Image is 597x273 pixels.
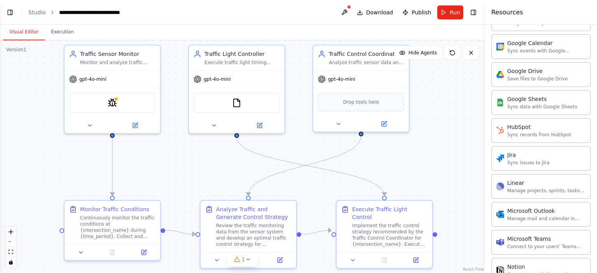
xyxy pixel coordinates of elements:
[80,215,155,240] div: Continuously monitor the traffic conditions at {intersection_name} during {time_period}. Collect ...
[80,205,149,213] div: Monitor Traffic Conditions
[6,247,16,257] button: fit view
[233,137,388,195] g: Edge from 894decbb-21fd-4ae3-8ab7-9ac8c8013a31 to 8b5d94be-647b-44c0-9b41-31b0f7e941f0
[437,5,463,19] button: Run
[507,243,586,250] div: Connect to your users’ Teams workspaces
[399,5,434,19] button: Publish
[362,119,406,129] button: Open in side panel
[204,59,280,66] div: Execute traffic light timing adjustments at {intersection_name} based on control system recommend...
[244,136,365,195] g: Edge from f2532aa3-acfd-40f8-9d61-d74e91755a7c to cc91b6c6-c2cb-4f1f-8437-c64019549862
[6,47,26,53] div: Version 1
[5,7,16,18] button: Show left sidebar
[507,188,586,194] div: Manage projects, sprints, tasks, and bug tracking in Linear
[368,256,401,265] button: No output available
[28,9,144,16] nav: breadcrumb
[108,98,117,108] img: SpiderTool
[507,76,568,82] div: Save files to Google Drive
[343,98,379,106] span: Drop tools here
[402,256,429,265] button: Open in side panel
[496,43,504,50] img: Google Calendar
[507,235,586,243] div: Microsoft Teams
[496,99,504,106] img: Google Sheets
[312,45,410,132] div: Traffic Control CoordinatorAnalyze traffic sensor data and coordinate optimal traffic management ...
[108,137,116,195] g: Edge from 4af4c58c-1fc1-40f1-96b8-f9b68ad6de77 to dc7080c4-3290-4d12-8409-235242356a1a
[496,238,504,246] img: Microsoft Teams
[216,205,292,221] div: Analyze Traffic and Generate Control Strategy
[266,256,293,265] button: Open in side panel
[507,95,577,103] div: Google Sheets
[352,223,428,247] div: Implement the traffic control strategy recommended by the Traffic Control Coordinator for {inters...
[232,98,241,108] img: FileReadTool
[113,121,157,130] button: Open in side panel
[507,123,571,131] div: HubSpot
[228,252,258,267] button: 1
[468,7,479,18] button: Hide right sidebar
[188,45,285,134] div: Traffic Light ControllerExecute traffic light timing adjustments at {intersection_name} based on ...
[6,227,16,237] button: zoom in
[507,216,586,222] div: Manage mail and calendar in Outlook
[3,24,45,40] button: Visual Editor
[507,263,582,271] div: Notion
[328,76,355,82] span: gpt-4o-mini
[200,200,297,269] div: Analyze Traffic and Generate Control StrategyReview the traffic monitoring data from the sensor s...
[80,50,155,58] div: Traffic Sensor Monitor
[412,9,431,16] span: Publish
[301,226,331,238] g: Edge from cc91b6c6-c2cb-4f1f-8437-c64019549862 to 8b5d94be-647b-44c0-9b41-31b0f7e941f0
[130,248,157,257] button: Open in side panel
[329,50,404,58] div: Traffic Control Coordinator
[204,50,280,58] div: Traffic Light Controller
[6,227,16,267] div: React Flow controls
[165,226,195,238] g: Edge from dc7080c4-3290-4d12-8409-235242356a1a to cc91b6c6-c2cb-4f1f-8437-c64019549862
[366,9,393,16] span: Download
[28,9,46,16] a: Studio
[336,200,433,269] div: Execute Traffic Light ControlImplement the traffic control strategy recommended by the Traffic Co...
[6,257,16,267] button: toggle interactivity
[507,48,586,54] div: Sync events with Google Calendar
[496,183,504,190] img: Linear
[450,9,460,16] span: Run
[352,205,428,221] div: Execute Traffic Light Control
[507,179,586,187] div: Linear
[64,45,161,134] div: Traffic Sensor MonitorMonitor and analyze traffic conditions at the {intersection_name} intersect...
[496,210,504,218] img: Microsoft Outlook
[463,267,484,271] a: React Flow attribution
[237,121,281,130] button: Open in side panel
[507,151,550,159] div: Jira
[329,59,404,66] div: Analyze traffic sensor data and coordinate optimal traffic management strategies for {intersectio...
[79,76,106,82] span: gpt-4o-mini
[496,155,504,162] img: Jira
[64,200,161,261] div: Monitor Traffic ConditionsContinuously monitor the traffic conditions at {intersection_name} duri...
[491,8,523,17] h4: Resources
[216,223,292,247] div: Review the traffic monitoring data from the sensor system and develop an optimal traffic control ...
[45,24,80,40] button: Execution
[507,207,586,215] div: Microsoft Outlook
[395,47,442,59] button: Hide Agents
[507,132,571,138] div: Sync records from HubSpot
[80,59,155,66] div: Monitor and analyze traffic conditions at the {intersection_name} intersection, collecting real-t...
[354,5,396,19] button: Download
[204,76,231,82] span: gpt-4o-mini
[96,248,129,257] button: No output available
[507,39,586,47] div: Google Calendar
[408,50,437,56] span: Hide Agents
[507,104,577,110] div: Sync data with Google Sheets
[496,127,504,134] img: HubSpot
[507,160,550,166] div: Sync issues to Jira
[6,237,16,247] button: zoom out
[496,71,504,78] img: Google Drive
[507,67,568,75] div: Google Drive
[242,256,245,263] span: 1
